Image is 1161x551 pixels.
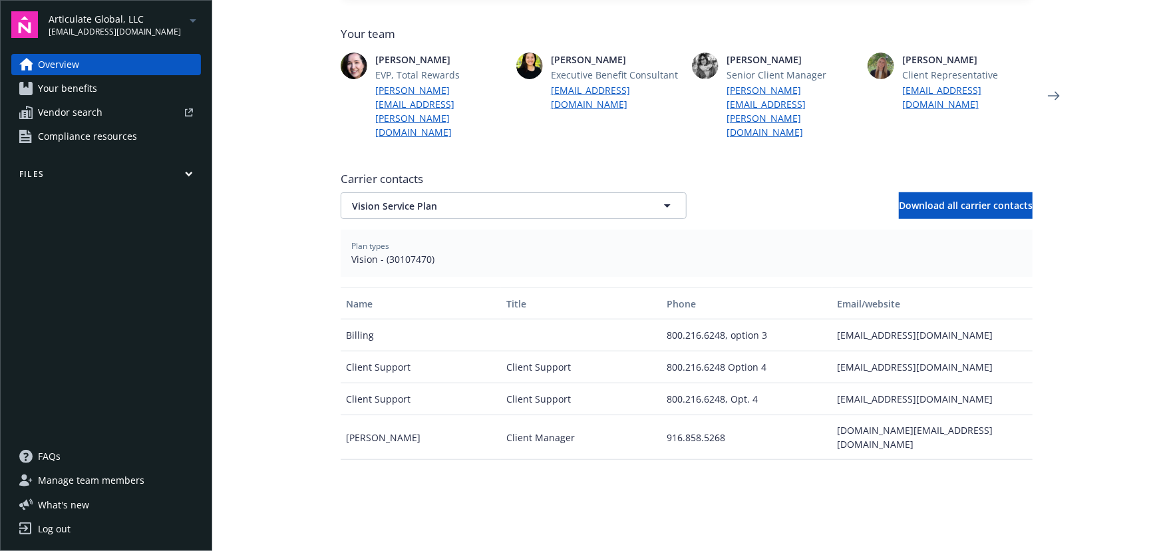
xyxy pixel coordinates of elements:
button: Title [501,287,661,319]
span: [EMAIL_ADDRESS][DOMAIN_NAME] [49,26,181,38]
span: EVP, Total Rewards [375,68,506,82]
span: [PERSON_NAME] [902,53,1033,67]
span: [PERSON_NAME] [551,53,681,67]
button: Phone [661,287,832,319]
span: Articulate Global, LLC [49,12,181,26]
a: arrowDropDown [185,12,201,28]
div: Title [506,297,656,311]
button: Email/website [832,287,1033,319]
button: Articulate Global, LLC[EMAIL_ADDRESS][DOMAIN_NAME]arrowDropDown [49,11,201,38]
img: navigator-logo.svg [11,11,38,38]
span: Plan types [351,240,1022,252]
span: Download all carrier contacts [899,199,1033,212]
img: photo [868,53,894,79]
img: photo [341,53,367,79]
a: Compliance resources [11,126,201,147]
img: photo [516,53,543,79]
div: Client Support [341,351,501,383]
a: [PERSON_NAME][EMAIL_ADDRESS][PERSON_NAME][DOMAIN_NAME] [375,83,506,139]
a: Your benefits [11,78,201,99]
div: 800.216.6248 Option 4 [661,351,832,383]
span: Overview [38,54,79,75]
div: Log out [38,518,71,540]
span: What ' s new [38,498,89,512]
span: Vision Service Plan [352,199,629,213]
a: FAQs [11,446,201,467]
div: [PERSON_NAME] [341,415,501,460]
a: Overview [11,54,201,75]
div: 800.216.6248, Opt. 4 [661,383,832,415]
span: Vision - (30107470) [351,252,1022,266]
span: Carrier contacts [341,171,1033,187]
a: [EMAIL_ADDRESS][DOMAIN_NAME] [551,83,681,111]
span: [PERSON_NAME] [727,53,857,67]
a: [PERSON_NAME][EMAIL_ADDRESS][PERSON_NAME][DOMAIN_NAME] [727,83,857,139]
span: [PERSON_NAME] [375,53,506,67]
div: Client Support [501,383,661,415]
a: Manage team members [11,470,201,491]
button: Vision Service Plan [341,192,687,219]
span: Executive Benefit Consultant [551,68,681,82]
button: Files [11,168,201,185]
span: FAQs [38,446,61,467]
span: Your team [341,26,1033,42]
div: Client Support [501,351,661,383]
div: 916.858.5268 [661,415,832,460]
div: Name [346,297,496,311]
a: Next [1043,85,1065,106]
span: Compliance resources [38,126,137,147]
div: Email/website [838,297,1027,311]
img: photo [692,53,719,79]
span: Client Representative [902,68,1033,82]
button: Download all carrier contacts [899,192,1033,219]
span: Vendor search [38,102,102,123]
div: [EMAIL_ADDRESS][DOMAIN_NAME] [832,351,1033,383]
a: [EMAIL_ADDRESS][DOMAIN_NAME] [902,83,1033,111]
span: Manage team members [38,470,144,491]
div: [EMAIL_ADDRESS][DOMAIN_NAME] [832,383,1033,415]
div: 800.216.6248, option 3 [661,319,832,351]
div: Billing [341,319,501,351]
div: Phone [667,297,826,311]
a: Vendor search [11,102,201,123]
button: Name [341,287,501,319]
div: Client Support [341,383,501,415]
button: What's new [11,498,110,512]
div: [DOMAIN_NAME][EMAIL_ADDRESS][DOMAIN_NAME] [832,415,1033,460]
span: Your benefits [38,78,97,99]
span: Senior Client Manager [727,68,857,82]
div: Client Manager [501,415,661,460]
div: [EMAIL_ADDRESS][DOMAIN_NAME] [832,319,1033,351]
